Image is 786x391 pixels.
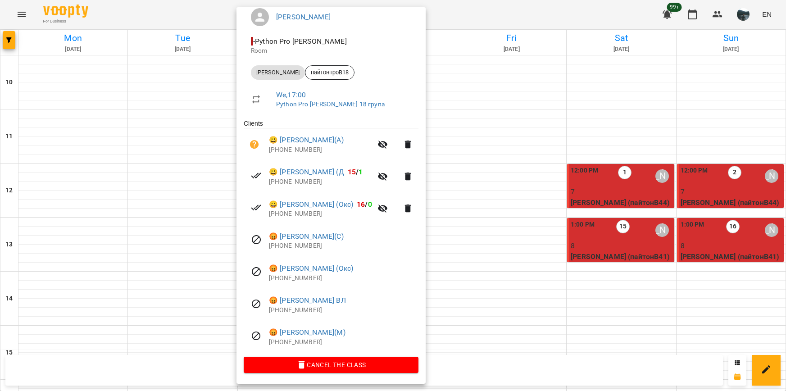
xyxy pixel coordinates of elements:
[269,167,344,177] a: 😀 [PERSON_NAME] (Д
[269,338,418,347] p: [PHONE_NUMBER]
[276,100,385,108] a: Python Pro [PERSON_NAME] 18 група
[269,295,346,306] a: 😡 [PERSON_NAME] ВЛ
[269,199,353,210] a: 😀 [PERSON_NAME] (Окс)
[251,46,411,55] p: Room
[269,327,345,338] a: 😡 [PERSON_NAME](М)
[305,68,354,77] span: пайтонпроВ18
[251,234,262,245] svg: Visit canceled
[251,359,411,370] span: Cancel the class
[276,13,331,21] a: [PERSON_NAME]
[368,200,372,209] span: 0
[269,145,372,155] p: [PHONE_NUMBER]
[305,65,354,80] div: пайтонпроВ18
[244,357,418,373] button: Cancel the class
[251,266,262,277] svg: Visit canceled
[251,331,262,341] svg: Visit canceled
[276,91,306,99] a: We , 17:00
[269,209,372,218] p: [PHONE_NUMBER]
[359,168,363,176] span: 1
[357,200,372,209] b: /
[269,231,344,242] a: 😡 [PERSON_NAME](С)
[348,168,363,176] b: /
[269,241,418,250] p: [PHONE_NUMBER]
[269,306,418,315] p: [PHONE_NUMBER]
[348,168,356,176] span: 15
[244,134,265,155] button: Unpaid. Bill the attendance?
[269,274,418,283] p: [PHONE_NUMBER]
[251,37,349,45] span: - Python Pro [PERSON_NAME]
[251,170,262,181] svg: Paid
[251,299,262,309] svg: Visit canceled
[251,68,305,77] span: [PERSON_NAME]
[357,200,365,209] span: 16
[251,202,262,213] svg: Paid
[244,119,418,357] ul: Clients
[269,135,344,145] a: 😀 [PERSON_NAME](А)
[269,263,353,274] a: 😡 [PERSON_NAME] (Окс)
[269,177,372,186] p: [PHONE_NUMBER]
